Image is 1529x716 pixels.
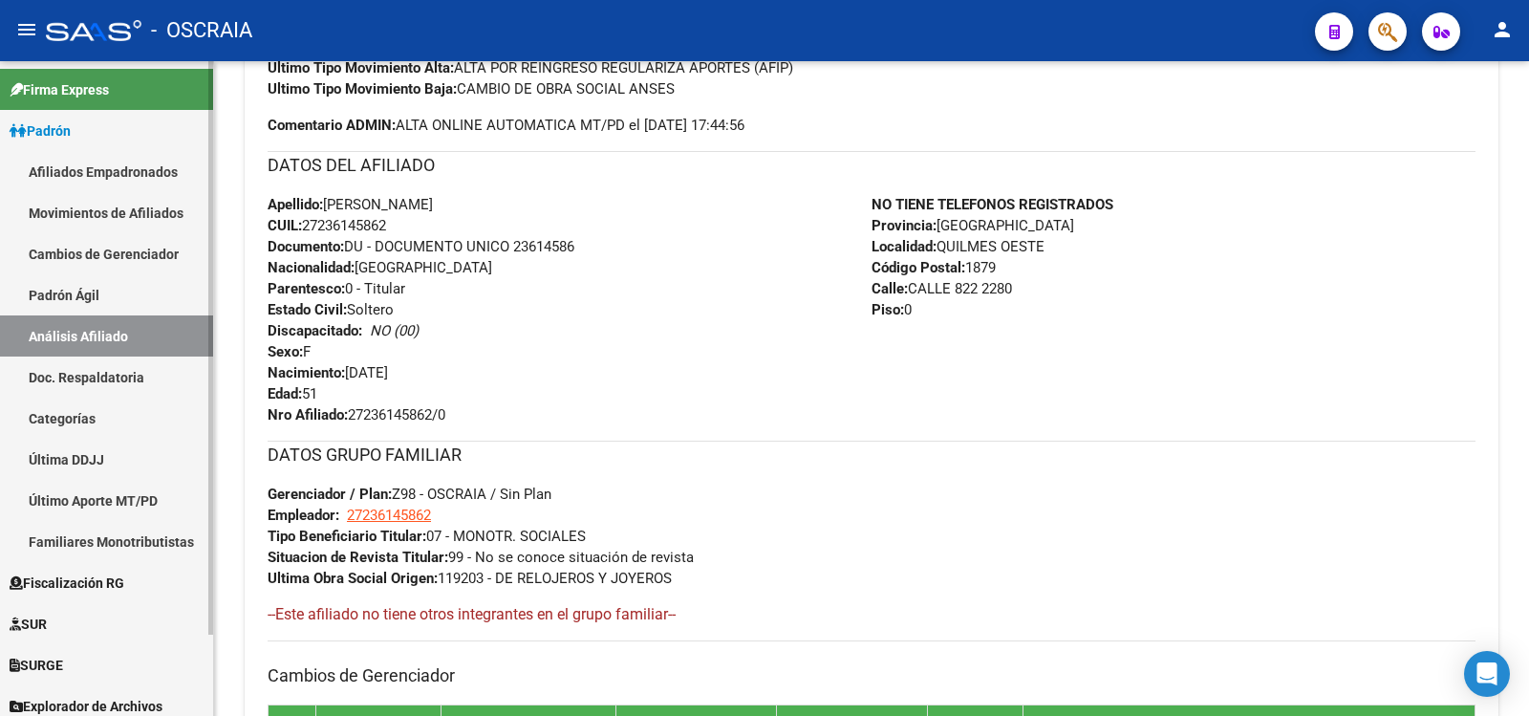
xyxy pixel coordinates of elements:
[268,259,355,276] strong: Nacionalidad:
[268,59,793,76] span: ALTA POR REINGRESO REGULARIZA APORTES (AFIP)
[872,259,996,276] span: 1879
[268,549,448,566] strong: Situacion de Revista Titular:
[268,280,405,297] span: 0 - Titular
[268,217,302,234] strong: CUIL:
[872,301,912,318] span: 0
[268,406,445,423] span: 27236145862/0
[268,662,1475,689] h3: Cambios de Gerenciador
[872,259,965,276] strong: Código Postal:
[10,79,109,100] span: Firma Express
[872,196,1113,213] strong: NO TIENE TELEFONOS REGISTRADOS
[268,117,396,134] strong: Comentario ADMIN:
[268,486,392,503] strong: Gerenciador / Plan:
[1464,651,1510,697] div: Open Intercom Messenger
[268,59,454,76] strong: Ultimo Tipo Movimiento Alta:
[268,301,394,318] span: Soltero
[268,80,675,98] span: CAMBIO DE OBRA SOCIAL ANSES
[268,115,744,136] span: ALTA ONLINE AUTOMATICA MT/PD el [DATE] 17:44:56
[872,301,904,318] strong: Piso:
[268,80,457,98] strong: Ultimo Tipo Movimiento Baja:
[268,196,433,213] span: [PERSON_NAME]
[268,343,303,360] strong: Sexo:
[872,217,937,234] strong: Provincia:
[268,385,302,402] strong: Edad:
[10,120,71,141] span: Padrón
[268,528,426,545] strong: Tipo Beneficiario Titular:
[268,570,438,587] strong: Ultima Obra Social Origen:
[268,280,345,297] strong: Parentesco:
[268,196,323,213] strong: Apellido:
[268,507,339,524] strong: Empleador:
[872,238,937,255] strong: Localidad:
[268,152,1475,179] h3: DATOS DEL AFILIADO
[268,364,388,381] span: [DATE]
[268,259,492,276] span: [GEOGRAPHIC_DATA]
[872,238,1044,255] span: QUILMES OESTE
[10,614,47,635] span: SUR
[10,573,124,594] span: Fiscalización RG
[370,322,419,339] i: NO (00)
[151,10,252,52] span: - OSCRAIA
[347,507,431,524] span: 27236145862
[872,280,908,297] strong: Calle:
[268,238,344,255] strong: Documento:
[268,528,586,545] span: 07 - MONOTR. SOCIALES
[10,655,63,676] span: SURGE
[268,343,311,360] span: F
[1491,18,1514,41] mat-icon: person
[872,280,1012,297] span: CALLE 822 2280
[268,486,551,503] span: Z98 - OSCRAIA / Sin Plan
[268,322,362,339] strong: Discapacitado:
[268,549,694,566] span: 99 - No se conoce situación de revista
[15,18,38,41] mat-icon: menu
[268,570,672,587] span: 119203 - DE RELOJEROS Y JOYEROS
[872,217,1074,234] span: [GEOGRAPHIC_DATA]
[268,217,386,234] span: 27236145862
[268,301,347,318] strong: Estado Civil:
[268,385,317,402] span: 51
[268,406,348,423] strong: Nro Afiliado:
[268,442,1475,468] h3: DATOS GRUPO FAMILIAR
[268,604,1475,625] h4: --Este afiliado no tiene otros integrantes en el grupo familiar--
[268,364,345,381] strong: Nacimiento:
[268,238,574,255] span: DU - DOCUMENTO UNICO 23614586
